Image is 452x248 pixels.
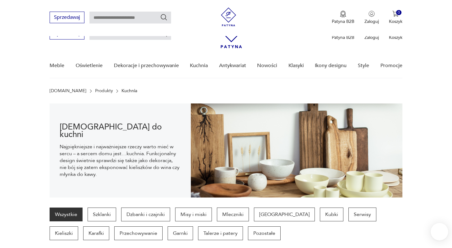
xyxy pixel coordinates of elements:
p: Koszyk [389,34,402,40]
button: Szukaj [160,13,168,21]
a: Style [358,54,369,78]
img: Patyna - sklep z meblami i dekoracjami vintage [219,8,238,26]
a: Pozostałe [248,226,281,240]
a: Serwisy [348,208,376,221]
img: Ikona medalu [340,11,346,18]
p: Koszyk [389,18,402,24]
a: [GEOGRAPHIC_DATA] [254,208,315,221]
a: Ikony designu [315,54,347,78]
a: Ikona medaluPatyna B2B [332,11,354,24]
a: Dzbanki i czajniki [121,208,170,221]
a: Kuchnia [190,54,208,78]
a: Sprzedawaj [50,16,84,20]
p: Patyna B2B [332,34,354,40]
a: Produkty [95,88,113,93]
a: Misy i miski [175,208,212,221]
a: Oświetlenie [76,54,103,78]
a: Przechowywanie [114,226,163,240]
img: Ikonka użytkownika [369,11,375,17]
a: Nowości [257,54,277,78]
p: Najpiękniejsze i najważniejsze rzeczy warto mieć w sercu – a sercem domu jest…kuchnia. Funkcjonal... [60,143,180,178]
button: 0Koszyk [389,11,402,24]
button: Zaloguj [364,11,379,24]
a: Klasyki [288,54,304,78]
img: Ikona koszyka [392,11,399,17]
p: Kuchnia [121,88,137,93]
a: Szklanki [88,208,116,221]
a: Kieliszki [50,226,78,240]
p: Zaloguj [364,18,379,24]
a: Promocje [380,54,402,78]
a: Garnki [168,226,193,240]
p: Patyna B2B [332,18,354,24]
a: Wszystkie [50,208,83,221]
h1: [DEMOGRAPHIC_DATA] do kuchni [60,123,180,138]
a: Kubki [320,208,343,221]
img: b2f6bfe4a34d2e674d92badc23dc4074.jpg [191,103,402,198]
a: Antykwariat [219,54,246,78]
p: Zaloguj [364,34,379,40]
iframe: Smartsupp widget button [431,223,448,240]
a: Mleczniki [217,208,249,221]
a: Talerze i patery [198,226,243,240]
a: Meble [50,54,64,78]
div: 0 [396,10,401,15]
a: Dekoracje i przechowywanie [114,54,179,78]
button: Sprzedawaj [50,12,84,23]
button: Patyna B2B [332,11,354,24]
a: Karafki [83,226,109,240]
a: [DOMAIN_NAME] [50,88,86,93]
a: Sprzedawaj [50,32,84,36]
